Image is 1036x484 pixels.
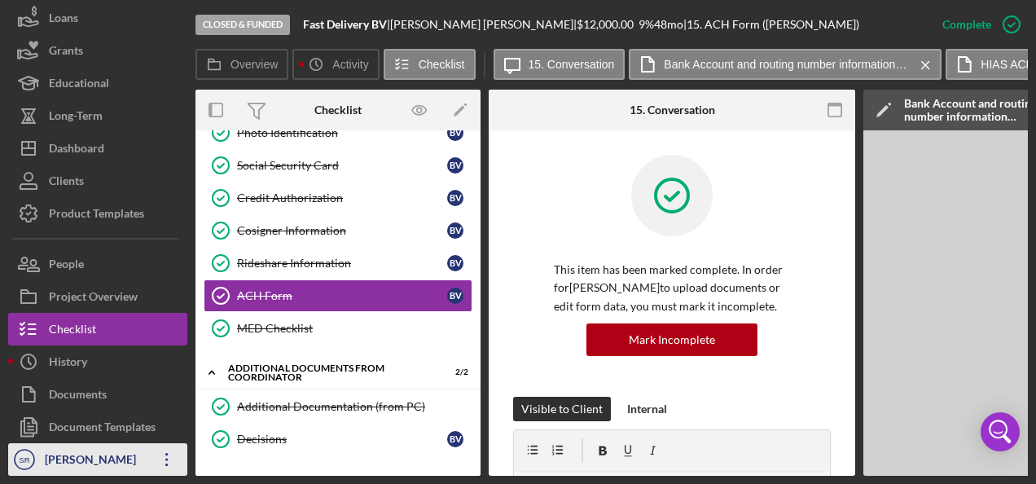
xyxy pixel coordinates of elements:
[49,67,109,103] div: Educational
[49,132,104,169] div: Dashboard
[639,18,654,31] div: 9 %
[554,261,790,315] p: This item has been marked complete. In order for [PERSON_NAME] to upload documents or edit form d...
[419,58,465,71] label: Checklist
[8,280,187,313] button: Project Overview
[683,18,859,31] div: | 15. ACH Form ([PERSON_NAME])
[8,99,187,132] button: Long-Term
[8,378,187,411] button: Documents
[195,49,288,80] button: Overview
[204,247,472,279] a: Rideshare InformationBV
[630,103,715,117] div: 15. Conversation
[447,288,463,304] div: B V
[494,49,626,80] button: 15. Conversation
[204,312,472,345] a: MED Checklist
[521,397,603,421] div: Visible to Client
[390,18,577,31] div: [PERSON_NAME] [PERSON_NAME] |
[8,248,187,280] button: People
[49,34,83,71] div: Grants
[41,443,147,480] div: [PERSON_NAME]
[49,197,144,234] div: Product Templates
[49,2,78,38] div: Loans
[237,289,447,302] div: ACH Form
[8,165,187,197] button: Clients
[237,126,447,139] div: Photo Identification
[8,411,187,443] button: Document Templates
[237,322,472,335] div: MED Checklist
[8,67,187,99] button: Educational
[237,224,447,237] div: Cosigner Information
[332,58,368,71] label: Activity
[981,412,1020,451] div: Open Intercom Messenger
[204,149,472,182] a: Social Security CardBV
[204,390,472,423] a: Additional Documentation (from PC)
[204,214,472,247] a: Cosigner InformationBV
[439,367,468,377] div: 2 / 2
[237,159,447,172] div: Social Security Card
[627,397,667,421] div: Internal
[447,222,463,239] div: B V
[314,103,362,117] div: Checklist
[577,18,639,31] div: $12,000.00
[664,58,908,71] label: Bank Account and routing number information [PERSON_NAME].docx
[204,423,472,455] a: DecisionsBV
[384,49,476,80] button: Checklist
[292,49,379,80] button: Activity
[49,165,84,201] div: Clients
[49,99,103,136] div: Long-Term
[8,2,187,34] button: Loans
[49,411,156,447] div: Document Templates
[49,378,107,415] div: Documents
[303,18,390,31] div: |
[49,280,138,317] div: Project Overview
[237,257,447,270] div: Rideshare Information
[237,433,447,446] div: Decisions
[529,58,615,71] label: 15. Conversation
[303,17,387,31] b: Fast Delivery BV
[926,8,1028,41] button: Complete
[204,279,472,312] a: ACH FormBV
[237,191,447,205] div: Credit Authorization
[8,197,187,230] button: Product Templates
[230,58,278,71] label: Overview
[49,345,87,382] div: History
[447,431,463,447] div: B V
[447,255,463,271] div: B V
[619,397,675,421] button: Internal
[204,117,472,149] a: Photo IdentificationBV
[8,132,187,165] button: Dashboard
[513,397,611,421] button: Visible to Client
[629,323,715,356] div: Mark Incomplete
[19,455,29,464] text: SR
[237,400,472,413] div: Additional Documentation (from PC)
[447,157,463,174] div: B V
[49,313,96,350] div: Checklist
[8,34,187,67] button: Grants
[204,182,472,214] a: Credit AuthorizationBV
[586,323,757,356] button: Mark Incomplete
[8,345,187,378] button: History
[447,190,463,206] div: B V
[8,443,187,476] button: SR[PERSON_NAME]
[629,49,942,80] button: Bank Account and routing number information [PERSON_NAME].docx
[447,125,463,141] div: B V
[8,313,187,345] button: Checklist
[942,8,991,41] div: Complete
[228,363,428,382] div: Additional Documents from Coordinator
[654,18,683,31] div: 48 mo
[49,248,84,284] div: People
[195,15,290,35] div: Closed & Funded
